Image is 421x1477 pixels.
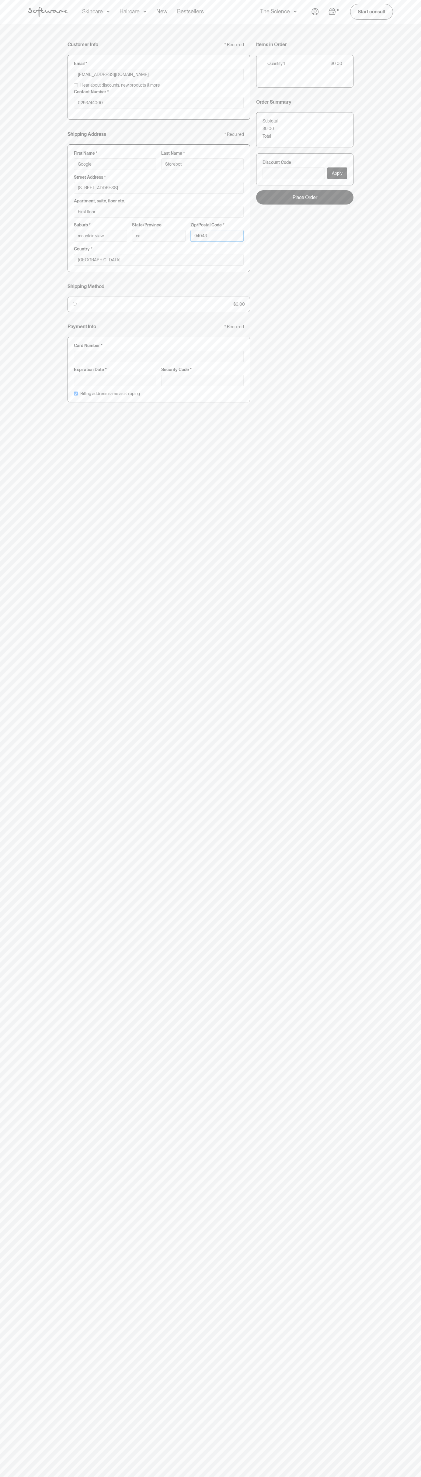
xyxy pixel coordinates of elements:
div: Skincare [82,9,103,15]
div: 1 [284,61,285,66]
img: arrow down [294,9,297,15]
a: Open cart [329,8,340,16]
img: arrow down [143,9,147,15]
h4: Payment Info [68,324,96,329]
label: Discount Code [263,160,347,165]
label: Country * [74,246,244,252]
label: Contact Number * [74,89,244,95]
label: Billing address same as shipping [80,391,140,396]
div: * Required [224,324,244,329]
img: Software Logo [28,7,68,17]
div: $0.00 [331,61,342,66]
label: State/Province [132,222,185,228]
div: $0.00 [263,126,274,131]
label: Last Name * [161,151,244,156]
div: Quantity: [267,61,284,66]
label: Suburb * [74,222,127,228]
span: Hear about discounts, new products & more [80,83,160,88]
img: arrow down [106,9,110,15]
div: Total [263,134,271,139]
span: : [267,70,269,77]
label: Apartment, suite, floor etc. [74,198,244,204]
a: Start consult [350,4,393,19]
div: Haircare [120,9,140,15]
div: 0 [336,8,340,13]
button: Apply Discount [327,167,347,179]
div: $0.00 [233,302,245,307]
input: $0.00 [73,302,77,306]
label: Security Code * [161,367,244,372]
label: Street Address * [74,175,244,180]
label: First Name * [74,151,156,156]
div: * Required [224,42,244,47]
div: Subtotal [263,119,278,124]
input: Hear about discounts, new products & more [74,83,78,87]
label: Expiration Date * [74,367,156,372]
h4: Shipping Method [68,284,104,289]
a: Place Order [256,190,353,205]
div: The Science [260,9,290,15]
h4: Customer Info [68,42,98,47]
label: Card Number * [74,343,244,348]
h4: Shipping Address [68,131,106,137]
label: Zip/Postal Code * [190,222,244,228]
div: * Required [224,132,244,137]
label: Email * [74,61,244,66]
h4: Items in Order [256,42,287,47]
h4: Order Summary [256,99,291,105]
